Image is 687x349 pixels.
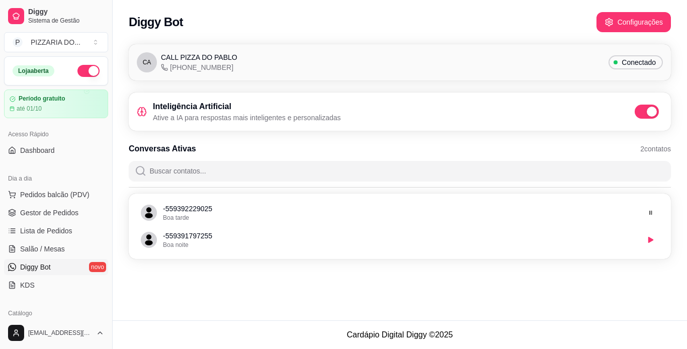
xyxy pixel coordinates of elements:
span: Lista de Pedidos [20,226,72,236]
a: Diggy Botnovo [4,259,108,275]
span: Boa noite [163,241,189,248]
article: até 01/10 [17,105,42,113]
span: Gestor de Pedidos [20,208,78,218]
span: 2 contatos [640,144,671,154]
span: Pedidos balcão (PDV) [20,190,90,200]
footer: Cardápio Digital Diggy © 2025 [113,320,687,349]
span: [EMAIL_ADDRESS][DOMAIN_NAME] [28,329,92,337]
div: Loja aberta [13,65,54,76]
h3: Inteligência Artificial [153,101,341,113]
div: PIZZARIA DO ... [31,37,80,47]
a: KDS [4,277,108,293]
div: Dia a dia [4,170,108,187]
p: - 559391797255 [163,231,639,241]
span: Diggy [28,8,104,17]
span: Boa tarde [163,214,189,221]
span: avatar [141,205,157,221]
a: Gestor de Pedidos [4,205,108,221]
span: [PHONE_NUMBER] [161,62,233,72]
button: Pedidos balcão (PDV) [4,187,108,203]
span: avatar [141,232,157,248]
a: Salão / Mesas [4,241,108,257]
p: - 559392229025 [163,204,639,214]
span: CALL PIZZA DO PABLO [161,52,237,62]
span: CA [143,58,151,66]
input: Buscar contatos... [146,161,665,181]
span: Dashboard [20,145,55,155]
button: Configurações [596,12,671,32]
span: Diggy Bot [20,262,51,272]
a: Lista de Pedidos [4,223,108,239]
span: Salão / Mesas [20,244,65,254]
button: Select a team [4,32,108,52]
div: Acesso Rápido [4,126,108,142]
span: P [13,37,23,47]
h2: Diggy Bot [129,14,183,30]
button: Alterar Status [77,65,100,77]
h3: Conversas Ativas [129,143,196,155]
span: KDS [20,280,35,290]
a: Período gratuitoaté 01/10 [4,90,108,118]
article: Período gratuito [19,95,65,103]
span: Conectado [618,57,660,67]
div: Catálogo [4,305,108,321]
span: Sistema de Gestão [28,17,104,25]
a: Dashboard [4,142,108,158]
button: [EMAIL_ADDRESS][DOMAIN_NAME] [4,321,108,345]
p: Ative a IA para respostas mais inteligentes e personalizadas [153,113,341,123]
a: DiggySistema de Gestão [4,4,108,28]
